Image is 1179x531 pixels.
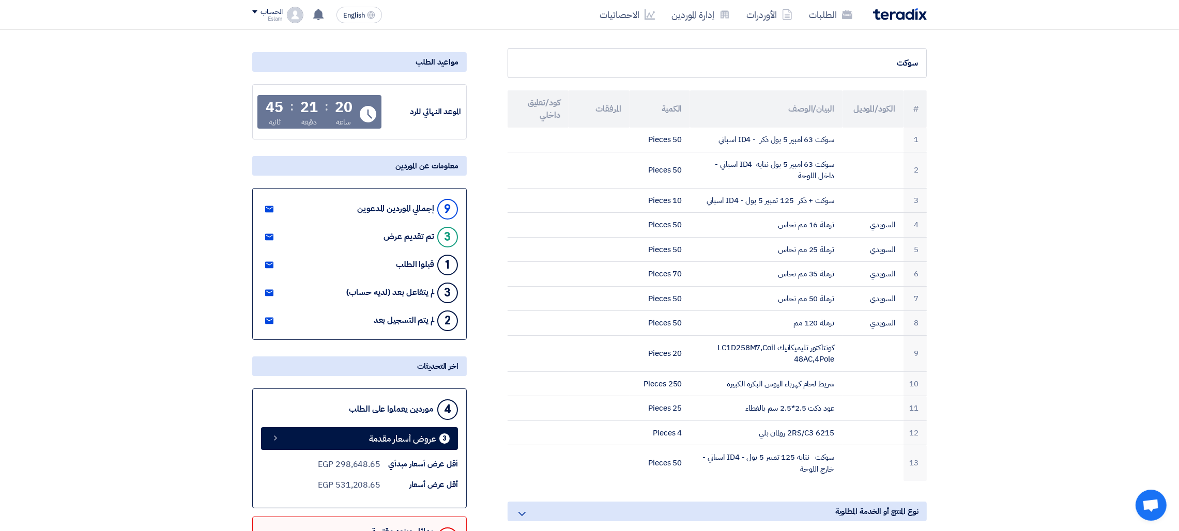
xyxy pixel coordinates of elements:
td: 2 [904,152,927,188]
td: 13 [904,445,927,481]
div: اخر التحديثات [252,356,467,376]
span: نوع المنتج أو الخدمة المطلوبة [835,506,918,517]
span: English [343,12,365,19]
th: الكمية [630,90,691,128]
a: 3 عروض أسعار مقدمة [261,427,458,450]
td: السويدي [843,262,904,287]
td: كونتاكتور تليميكانيك LC1D258M7,Coil 48AC,4Pole [690,335,842,371]
td: ترملة 35 مم نحاس [690,262,842,287]
a: الاحصائيات [591,3,663,27]
td: 4 Pieces [630,420,691,445]
div: أقل عرض أسعار مبدأي [380,458,458,470]
div: 4 [437,399,458,420]
td: 3 [904,188,927,213]
td: 8 [904,311,927,336]
div: Eslam [252,16,283,22]
img: profile_test.png [287,7,303,23]
th: الكود/الموديل [843,90,904,128]
a: Open chat [1136,490,1167,521]
td: 7 [904,286,927,311]
td: سوكت + ذكر 125 تمبير 5 بول - ID4 اسباني [690,188,842,213]
td: السويدي [843,311,904,336]
td: 4 [904,213,927,238]
th: # [904,90,927,128]
div: الحساب [261,8,283,17]
td: 20 Pieces [630,335,691,371]
div: 20 [335,100,353,115]
td: ترملة 25 مم نحاس [690,237,842,262]
div: موردين يعملوا على الطلب [349,404,433,414]
td: 50 Pieces [630,213,691,238]
th: كود/تعليق داخلي [508,90,569,128]
td: 50 Pieces [630,237,691,262]
td: السويدي [843,237,904,262]
div: قبلوا الطلب [396,260,434,270]
td: 5 [904,237,927,262]
td: ترملة 50 مم نحاس [690,286,842,311]
td: 70 Pieces [630,262,691,287]
div: لم يتفاعل بعد (لديه حساب) [346,288,434,298]
div: ثانية [269,117,281,128]
div: معلومات عن الموردين [252,156,467,176]
img: Teradix logo [873,8,927,20]
div: 298,648.65 EGP [318,458,380,471]
div: : [325,97,328,116]
th: المرفقات [569,90,630,128]
td: سوكت 63 امبير 5 بول نتايه ID4 اسباني - داخل اللوحة [690,152,842,188]
td: السويدي [843,286,904,311]
a: الأوردرات [738,3,801,27]
td: سوكت 63 امبير 5 بول ذكر - ID4 اسباني [690,128,842,152]
td: 12 [904,420,927,445]
div: 9 [437,199,458,220]
div: مواعيد الطلب [252,52,467,72]
span: عروض أسعار مقدمة [369,435,436,443]
div: دقيقة [301,117,317,128]
div: 21 [300,100,318,115]
td: ترملة 120 مم [690,311,842,336]
div: أقل عرض أسعار [380,479,458,491]
div: 1 [437,255,458,275]
div: لم يتم التسجيل بعد [374,316,434,325]
div: 45 [266,100,284,115]
button: English [336,7,382,23]
td: شريط لحام كهرباء اليوس البكرة الكبيرة [690,371,842,396]
td: سوكت نتايه 125 تمبير 5 بول - ID4 اسباني - خارج اللوحة [690,445,842,481]
td: ترملة 16 مم نحاس [690,213,842,238]
td: 9 [904,335,927,371]
div: 3 [437,283,458,303]
td: 10 [904,371,927,396]
td: 250 Pieces [630,371,691,396]
td: 25 Pieces [630,396,691,421]
div: إجمالي الموردين المدعوين [357,204,434,214]
td: 50 Pieces [630,286,691,311]
td: 50 Pieces [630,311,691,336]
div: 531,208.65 EGP [318,479,380,491]
div: ساعة [336,117,351,128]
div: 3 [437,227,458,247]
td: 1 [904,128,927,152]
div: : [290,97,294,116]
td: 50 Pieces [630,445,691,481]
a: إدارة الموردين [663,3,738,27]
td: 6 [904,262,927,287]
div: سوكت [516,57,918,69]
td: 11 [904,396,927,421]
td: السويدي [843,213,904,238]
div: تم تقديم عرض [384,232,434,242]
td: 50 Pieces [630,128,691,152]
div: 2 [437,310,458,331]
th: البيان/الوصف [690,90,842,128]
td: 10 Pieces [630,188,691,213]
td: 2RS/C3 6215 رولمان بلي [690,420,842,445]
a: الطلبات [801,3,861,27]
div: الموعد النهائي للرد [384,106,461,118]
td: عود دكت 2.5*2.5 سم بالغطاء [690,396,842,421]
td: 50 Pieces [630,152,691,188]
div: 3 [439,433,450,444]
